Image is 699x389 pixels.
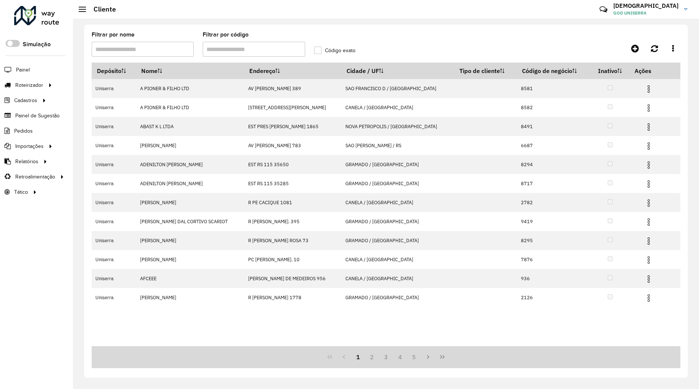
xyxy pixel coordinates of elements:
label: Código exato [314,47,355,54]
td: 8295 [517,231,591,250]
td: EST PRES [PERSON_NAME] 1865 [244,117,342,136]
td: 8581 [517,79,591,98]
td: AV [PERSON_NAME] 389 [244,79,342,98]
td: [PERSON_NAME] DAL CORTIVO SCARIOT [136,212,244,231]
th: Nome [136,63,244,79]
td: SAO FRANCISCO D / [GEOGRAPHIC_DATA] [342,79,455,98]
td: GRAMADO / [GEOGRAPHIC_DATA] [342,288,455,307]
td: EST RS 115 35285 [244,174,342,193]
td: ABAST K L LTDA [136,117,244,136]
span: GOD UNISERRA [613,10,679,16]
td: GRAMADO / [GEOGRAPHIC_DATA] [342,155,455,174]
td: 936 [517,269,591,288]
th: Cidade / UF [342,63,455,79]
label: Filtrar por código [203,30,249,39]
td: 6687 [517,136,591,155]
td: EST RS 115 35650 [244,155,342,174]
span: Relatórios [15,158,38,165]
td: A PIONER & FILHO LTD [136,79,244,98]
span: Pedidos [14,127,33,135]
span: Importações [15,142,44,150]
td: [STREET_ADDRESS][PERSON_NAME] [244,98,342,117]
button: 2 [365,350,379,364]
td: 7876 [517,250,591,269]
td: Uniserra [92,155,136,174]
td: R [PERSON_NAME] ROSA 73 [244,231,342,250]
button: 5 [407,350,421,364]
td: Uniserra [92,231,136,250]
td: CANELA / [GEOGRAPHIC_DATA] [342,269,455,288]
td: 2782 [517,193,591,212]
td: ADENILTON [PERSON_NAME] [136,155,244,174]
button: Next Page [421,350,435,364]
td: Uniserra [92,193,136,212]
a: Contato Rápido [595,1,611,18]
label: Filtrar por nome [92,30,135,39]
td: 8294 [517,155,591,174]
th: Inativo [591,63,629,79]
th: Endereço [244,63,342,79]
th: Código de negócio [517,63,591,79]
td: R PE CACIQUE 1081 [244,193,342,212]
span: Cadastros [14,97,37,104]
td: Uniserra [92,269,136,288]
td: [PERSON_NAME] [136,193,244,212]
th: Tipo de cliente [454,63,517,79]
td: GRAMADO / [GEOGRAPHIC_DATA] [342,231,455,250]
span: Roteirizador [15,81,43,89]
td: 8582 [517,98,591,117]
td: 2126 [517,288,591,307]
td: Uniserra [92,98,136,117]
td: CANELA / [GEOGRAPHIC_DATA] [342,193,455,212]
td: Uniserra [92,117,136,136]
td: CANELA / [GEOGRAPHIC_DATA] [342,98,455,117]
td: [PERSON_NAME] DE MEDEIROS 956 [244,269,342,288]
td: 9419 [517,212,591,231]
td: [PERSON_NAME] [136,288,244,307]
h3: [DEMOGRAPHIC_DATA] [613,2,679,9]
td: GRAMADO / [GEOGRAPHIC_DATA] [342,212,455,231]
span: Tático [14,188,28,196]
td: Uniserra [92,136,136,155]
button: 3 [379,350,393,364]
th: Ações [629,63,674,79]
td: [PERSON_NAME] [136,136,244,155]
button: 4 [393,350,407,364]
button: Last Page [435,350,449,364]
td: 8491 [517,117,591,136]
td: CANELA / [GEOGRAPHIC_DATA] [342,250,455,269]
td: Uniserra [92,250,136,269]
td: NOVA PETROPOLIS / [GEOGRAPHIC_DATA] [342,117,455,136]
td: Uniserra [92,288,136,307]
td: R [PERSON_NAME]. 395 [244,212,342,231]
label: Simulação [23,40,51,49]
td: [PERSON_NAME] [136,231,244,250]
h2: Cliente [86,5,116,13]
td: AFCEEE [136,269,244,288]
td: Uniserra [92,79,136,98]
button: 1 [351,350,365,364]
span: Painel de Sugestão [15,112,60,120]
span: Painel [16,66,30,74]
td: Uniserra [92,174,136,193]
th: Depósito [92,63,136,79]
td: ADENILTON [PERSON_NAME] [136,174,244,193]
td: A PIONER & FILHO LTD [136,98,244,117]
td: 8717 [517,174,591,193]
td: PC [PERSON_NAME]. 10 [244,250,342,269]
td: GRAMADO / [GEOGRAPHIC_DATA] [342,174,455,193]
td: [PERSON_NAME] [136,250,244,269]
td: AV [PERSON_NAME] 783 [244,136,342,155]
span: Retroalimentação [15,173,55,181]
td: Uniserra [92,212,136,231]
td: R [PERSON_NAME] 1778 [244,288,342,307]
td: SAO [PERSON_NAME] / RS [342,136,455,155]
